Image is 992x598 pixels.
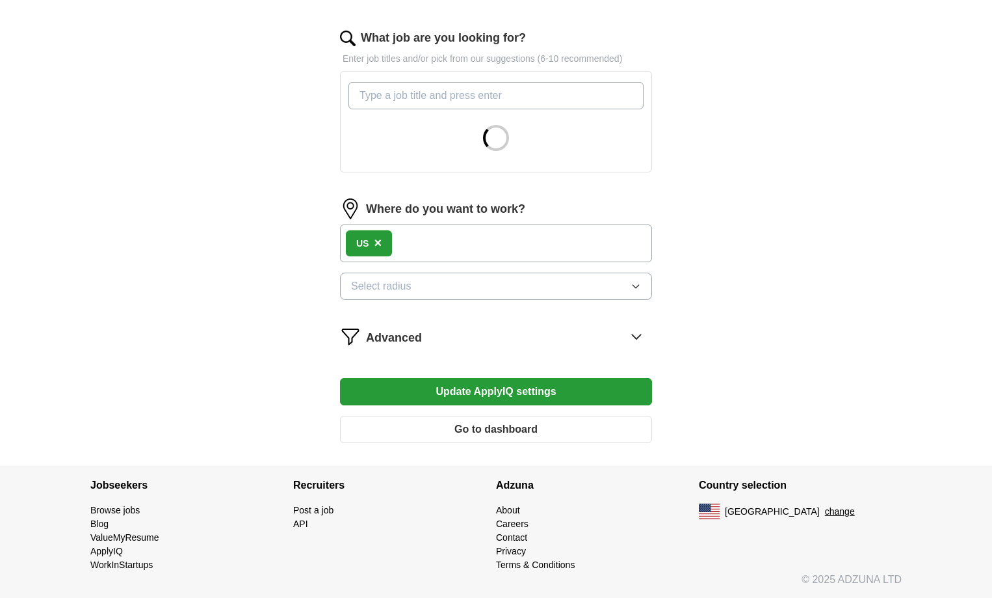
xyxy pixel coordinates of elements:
[293,519,308,529] a: API
[340,378,652,405] button: Update ApplyIQ settings
[340,31,356,46] img: search.png
[366,200,525,218] label: Where do you want to work?
[90,560,153,570] a: WorkInStartups
[340,416,652,443] button: Go to dashboard
[351,279,411,294] span: Select radius
[374,234,382,253] button: ×
[90,532,159,543] a: ValueMyResume
[825,505,855,519] button: change
[348,82,644,109] input: Type a job title and press enter
[340,326,361,347] img: filter
[374,236,382,250] span: ×
[293,505,333,515] a: Post a job
[80,572,912,598] div: © 2025 ADZUNA LTD
[90,505,140,515] a: Browse jobs
[340,273,652,300] button: Select radius
[356,237,369,251] div: US
[699,504,720,519] img: US flag
[366,329,422,347] span: Advanced
[340,52,652,66] p: Enter job titles and/or pick from our suggestions (6-10 recommended)
[90,546,123,556] a: ApplyIQ
[496,560,575,570] a: Terms & Conditions
[496,532,527,543] a: Contact
[361,29,526,47] label: What job are you looking for?
[496,505,520,515] a: About
[699,467,902,504] h4: Country selection
[725,505,820,519] span: [GEOGRAPHIC_DATA]
[90,519,109,529] a: Blog
[340,198,361,219] img: location.png
[496,546,526,556] a: Privacy
[496,519,529,529] a: Careers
